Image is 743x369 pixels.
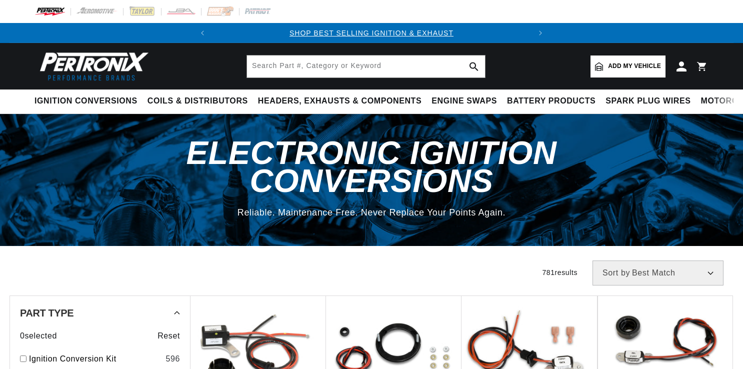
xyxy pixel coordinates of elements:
span: Ignition Conversions [34,96,137,106]
button: Translation missing: en.sections.announcements.next_announcement [530,23,550,43]
a: SHOP BEST SELLING IGNITION & EXHAUST [289,29,453,37]
summary: Spark Plug Wires [600,89,695,113]
input: Search Part #, Category or Keyword [247,55,485,77]
span: 781 results [542,268,577,276]
select: Sort by [592,260,723,285]
span: Coils & Distributors [147,96,248,106]
span: Reset [157,329,180,342]
button: search button [463,55,485,77]
span: Reliable. Maintenance Free. Never Replace Your Points Again. [237,207,505,217]
div: 596 [165,352,180,365]
summary: Engine Swaps [426,89,502,113]
span: Spark Plug Wires [605,96,690,106]
span: Battery Products [507,96,595,106]
summary: Coils & Distributors [142,89,253,113]
span: 0 selected [20,329,57,342]
img: Pertronix [34,49,149,83]
a: Add my vehicle [590,55,665,77]
summary: Battery Products [502,89,600,113]
div: Announcement [212,27,530,38]
span: Electronic Ignition Conversions [186,134,557,198]
summary: Ignition Conversions [34,89,142,113]
span: Add my vehicle [608,61,661,71]
slideshow-component: Translation missing: en.sections.announcements.announcement_bar [9,23,733,43]
span: Engine Swaps [431,96,497,106]
a: Ignition Conversion Kit [29,352,161,365]
button: Translation missing: en.sections.announcements.previous_announcement [192,23,212,43]
div: 1 of 2 [212,27,530,38]
span: Headers, Exhausts & Components [258,96,421,106]
summary: Headers, Exhausts & Components [253,89,426,113]
span: Sort by [602,269,630,277]
span: Part Type [20,308,73,318]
